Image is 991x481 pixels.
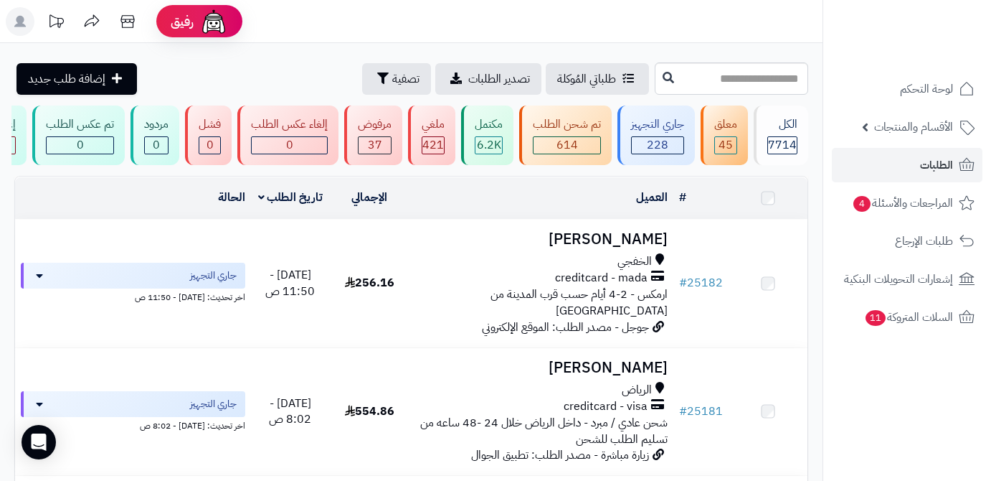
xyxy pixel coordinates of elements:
[679,189,686,206] a: #
[199,116,221,133] div: فشل
[832,186,982,220] a: المراجعات والأسئلة4
[422,136,444,154] span: 421
[422,116,445,133] div: ملغي
[153,136,160,154] span: 0
[475,137,502,154] div: 6194
[679,403,687,420] span: #
[767,116,797,133] div: الكل
[16,63,137,95] a: إضافة طلب جديد
[392,70,419,88] span: تصفية
[252,137,327,154] div: 0
[341,106,405,165] a: مرفوض 37
[368,136,382,154] span: 37
[631,116,684,133] div: جاري التجهيز
[38,7,74,39] a: تحديثات المنصة
[844,269,953,289] span: إشعارات التحويلات البنكية
[251,116,328,133] div: إلغاء عكس الطلب
[351,189,387,206] a: الإجمالي
[458,106,516,165] a: مكتمل 6.2K
[145,137,168,154] div: 0
[47,137,113,154] div: 0
[22,425,56,459] div: Open Intercom Messenger
[359,137,391,154] div: 37
[269,395,311,429] span: [DATE] - 8:02 ص
[832,224,982,258] a: طلبات الإرجاع
[144,116,169,133] div: مردود
[482,319,649,336] span: جوجل - مصدر الطلب: الموقع الإلكتروني
[864,307,953,327] span: السلات المتروكة
[622,382,652,398] span: الرياض
[182,106,234,165] a: فشل 0
[475,116,503,133] div: مكتمل
[555,270,648,286] span: creditcard - mada
[358,116,392,133] div: مرفوض
[258,189,323,206] a: تاريخ الطلب
[534,137,600,154] div: 614
[218,189,245,206] a: الحالة
[345,403,394,420] span: 554.86
[853,196,871,212] span: 4
[617,253,652,270] span: الخفجي
[920,155,953,175] span: الطلبات
[698,106,751,165] a: معلق 45
[768,136,797,154] span: 7714
[900,79,953,99] span: لوحة التحكم
[422,137,444,154] div: 421
[29,106,128,165] a: تم عكس الطلب 0
[415,231,668,248] h3: [PERSON_NAME]
[715,137,736,154] div: 45
[832,148,982,182] a: الطلبات
[199,7,228,36] img: ai-face.png
[420,414,668,448] span: شحن عادي / مبرد - داخل الرياض خلال 24 -48 ساعه من تسليم الطلب للشحن
[751,106,811,165] a: الكل7714
[874,117,953,137] span: الأقسام والمنتجات
[471,447,649,464] span: زيارة مباشرة - مصدر الطلب: تطبيق الجوال
[415,360,668,376] h3: [PERSON_NAME]
[895,231,953,251] span: طلبات الإرجاع
[286,136,293,154] span: 0
[679,274,687,291] span: #
[362,63,431,95] button: تصفية
[435,63,541,95] a: تصدير الطلبات
[199,137,220,154] div: 0
[190,397,237,411] span: جاري التجهيز
[866,310,886,326] span: 11
[632,137,683,154] div: 228
[564,398,648,415] span: creditcard - visa
[234,106,341,165] a: إلغاء عكس الطلب 0
[21,417,245,432] div: اخر تحديث: [DATE] - 8:02 ص
[719,136,733,154] span: 45
[615,106,698,165] a: جاري التجهيز 228
[405,106,458,165] a: ملغي 421
[171,13,194,30] span: رفيق
[468,70,530,88] span: تصدير الطلبات
[345,274,394,291] span: 256.16
[556,136,578,154] span: 614
[190,268,237,283] span: جاري التجهيز
[832,300,982,335] a: السلات المتروكة11
[852,193,953,213] span: المراجعات والأسئلة
[77,136,84,154] span: 0
[636,189,668,206] a: العميل
[207,136,214,154] span: 0
[21,289,245,304] div: اخر تحديث: [DATE] - 11:50 ص
[557,70,616,88] span: طلباتي المُوكلة
[490,286,668,319] span: ارمكس - 2-4 أيام حسب قرب المدينة من [GEOGRAPHIC_DATA]
[546,63,649,95] a: طلباتي المُوكلة
[714,116,737,133] div: معلق
[647,136,668,154] span: 228
[679,274,723,291] a: #25182
[28,70,105,88] span: إضافة طلب جديد
[46,116,114,133] div: تم عكس الطلب
[516,106,615,165] a: تم شحن الطلب 614
[265,266,315,300] span: [DATE] - 11:50 ص
[533,116,601,133] div: تم شحن الطلب
[477,136,501,154] span: 6.2K
[128,106,182,165] a: مردود 0
[832,262,982,296] a: إشعارات التحويلات البنكية
[832,72,982,106] a: لوحة التحكم
[679,403,723,420] a: #25181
